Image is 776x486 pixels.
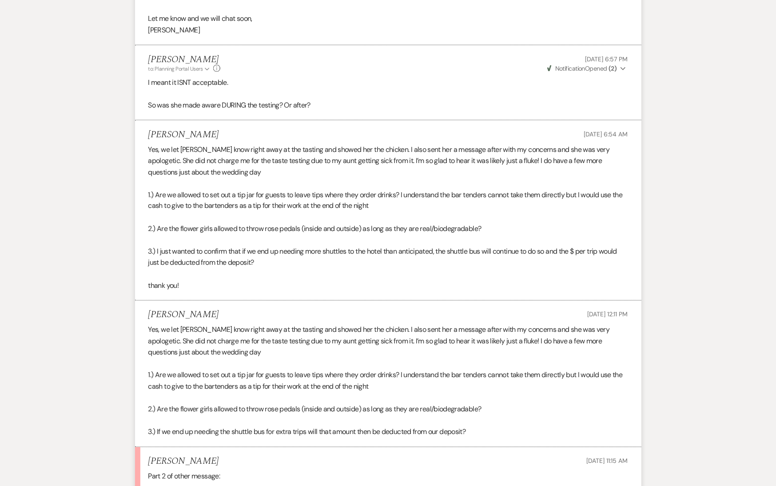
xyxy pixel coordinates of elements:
p: So was she made aware DURING the testing? Or after? [148,100,628,111]
p: Let me know and we will chat soon, [148,13,628,24]
p: 2.) Are the flower girls allowed to throw rose pedals (inside and outside) as long as they are re... [148,404,628,415]
h5: [PERSON_NAME] [148,456,219,467]
span: [DATE] 12:11 PM [588,311,628,319]
p: 3.) If we end up needing the shuttle bus for extra trips will that amount then be deducted from o... [148,426,628,438]
h5: [PERSON_NAME] [148,129,219,140]
p: 2.) Are the flower girls allowed to throw rose pedals (inside and outside) as long as they are re... [148,223,628,235]
span: [DATE] 6:54 AM [584,130,628,138]
h5: [PERSON_NAME] [148,54,221,65]
span: [DATE] 6:57 PM [585,55,628,63]
span: Notification [555,64,585,72]
p: I meant it ISNT acceptable. [148,77,628,88]
span: Opened [547,64,617,72]
button: to: Planning Portal Users [148,65,211,73]
p: 1.) Are we allowed to set out a tip jar for guests to leave tips where they order drinks? I under... [148,370,628,392]
p: 1.) Are we allowed to set out a tip jar for guests to leave tips where they order drinks? I under... [148,189,628,212]
p: 3.) I just wanted to confirm that if we end up needing more shuttles to the hotel than anticipate... [148,246,628,269]
p: Part 2 of other message: [148,471,628,482]
span: [DATE] 11:15 AM [587,457,628,465]
p: thank you! [148,280,628,292]
strong: ( 2 ) [609,64,617,72]
p: Yes, we let [PERSON_NAME] know right away at the tasting and showed her the chicken. I also sent ... [148,324,628,359]
p: Yes, we let [PERSON_NAME] know right away at the tasting and showed her the chicken. I also sent ... [148,144,628,178]
h5: [PERSON_NAME] [148,310,219,321]
span: to: Planning Portal Users [148,65,203,72]
p: [PERSON_NAME] [148,24,628,36]
button: NotificationOpened (2) [546,64,628,73]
